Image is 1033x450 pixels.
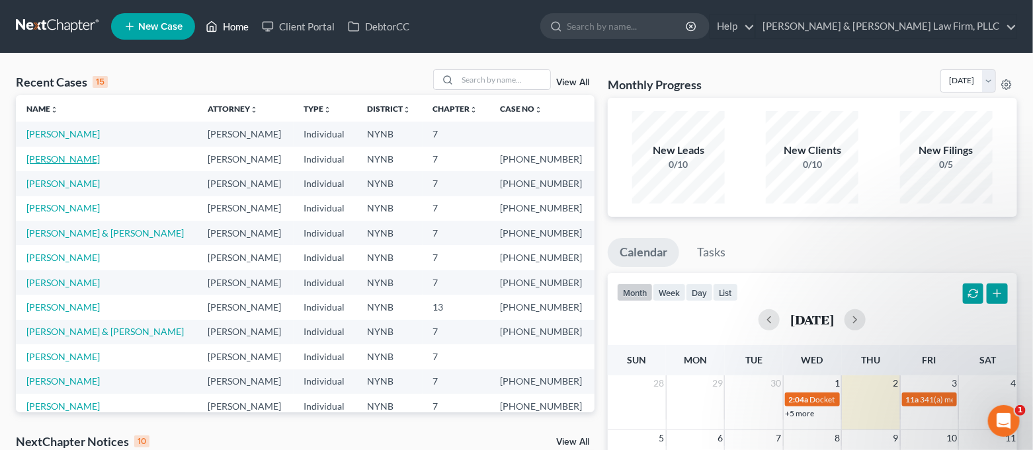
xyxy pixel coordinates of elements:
[713,283,738,301] button: list
[458,70,550,89] input: Search by name...
[21,105,206,144] div: We’ve noticed some users are not receiving the MFA pop-up when filing [DATE].
[21,150,206,202] div: If you experience this issue, please wait at least between filing attempts to allow MFA to reset ...
[294,369,357,394] td: Individual
[617,283,653,301] button: month
[294,295,357,319] td: Individual
[711,375,724,391] span: 29
[900,143,993,158] div: New Filings
[93,76,108,88] div: 15
[923,354,936,365] span: Fri
[26,301,100,313] a: [PERSON_NAME]
[356,245,423,270] td: NYNB
[710,15,755,38] a: Help
[197,196,293,221] td: [PERSON_NAME]
[770,375,783,391] span: 30
[1009,375,1017,391] span: 4
[197,245,293,270] td: [PERSON_NAME]
[84,349,95,359] button: Start recording
[403,106,411,114] i: unfold_more
[26,326,184,337] a: [PERSON_NAME] & [PERSON_NAME]
[16,74,108,90] div: Recent Cases
[356,369,423,394] td: NYNB
[294,344,357,369] td: Individual
[775,430,783,446] span: 7
[790,313,834,326] h2: [DATE]
[653,375,666,391] span: 28
[489,221,595,245] td: [PHONE_NUMBER]
[684,354,707,365] span: Mon
[197,369,293,394] td: [PERSON_NAME]
[608,77,702,93] h3: Monthly Progress
[26,128,100,139] a: [PERSON_NAME]
[470,106,478,114] i: unfold_more
[556,437,589,447] a: View All
[653,283,686,301] button: week
[489,270,595,295] td: [PHONE_NUMBER]
[50,106,58,114] i: unfold_more
[489,196,595,221] td: [PHONE_NUMBER]
[628,354,647,365] span: Sun
[207,5,232,30] button: Home
[534,106,542,114] i: unfold_more
[26,227,184,239] a: [PERSON_NAME] & [PERSON_NAME]
[255,15,341,38] a: Client Portal
[810,394,999,404] span: Docket Text: for [PERSON_NAME] & [PERSON_NAME]
[232,5,256,29] div: Close
[1004,430,1017,446] span: 11
[26,351,100,362] a: [PERSON_NAME]
[21,86,175,96] b: 🚨 Notice: MFA Filing Issue 🚨
[138,22,183,32] span: New Case
[42,349,52,359] button: Emoji picker
[197,295,293,319] td: [PERSON_NAME]
[423,270,490,295] td: 7
[833,430,841,446] span: 8
[26,277,100,288] a: [PERSON_NAME]
[227,344,248,365] button: Send a message…
[197,171,293,196] td: [PERSON_NAME]
[304,104,332,114] a: Typeunfold_more
[356,171,423,196] td: NYNB
[423,122,490,146] td: 7
[423,171,490,196] td: 7
[423,221,490,245] td: 7
[489,320,595,344] td: [PHONE_NUMBER]
[979,354,996,365] span: Sat
[489,369,595,394] td: [PHONE_NUMBER]
[423,320,490,344] td: 7
[945,430,958,446] span: 10
[9,5,34,30] button: go back
[11,77,217,320] div: 🚨 Notice: MFA Filing Issue 🚨We’ve noticed some users are not receiving the MFA pop-up when filing...
[756,15,1016,38] a: [PERSON_NAME] & [PERSON_NAME] Law Firm, PLLC
[64,7,150,17] h1: [PERSON_NAME]
[294,221,357,245] td: Individual
[197,122,293,146] td: [PERSON_NAME]
[26,153,100,165] a: [PERSON_NAME]
[489,147,595,171] td: [PHONE_NUMBER]
[197,270,293,295] td: [PERSON_NAME]
[423,147,490,171] td: 7
[608,238,679,267] a: Calendar
[64,17,132,30] p: Active 30m ago
[197,320,293,344] td: [PERSON_NAME]
[489,171,595,196] td: [PHONE_NUMBER]
[766,158,858,171] div: 0/10
[1015,405,1026,416] span: 1
[423,196,490,221] td: 7
[423,344,490,369] td: 7
[21,267,206,306] div: Our team is actively investigating this issue and will provide updates as soon as more informatio...
[356,221,423,245] td: NYNB
[632,143,725,158] div: New Leads
[208,104,258,114] a: Attorneyunfold_more
[26,178,100,189] a: [PERSON_NAME]
[294,171,357,196] td: Individual
[567,14,688,38] input: Search by name...
[294,320,357,344] td: Individual
[423,295,490,319] td: 13
[745,354,763,365] span: Tue
[26,202,100,213] a: [PERSON_NAME]
[294,394,357,418] td: Individual
[988,405,1020,437] iframe: Intercom live chat
[786,408,815,418] a: +5 more
[134,435,149,447] div: 10
[906,394,919,404] span: 11a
